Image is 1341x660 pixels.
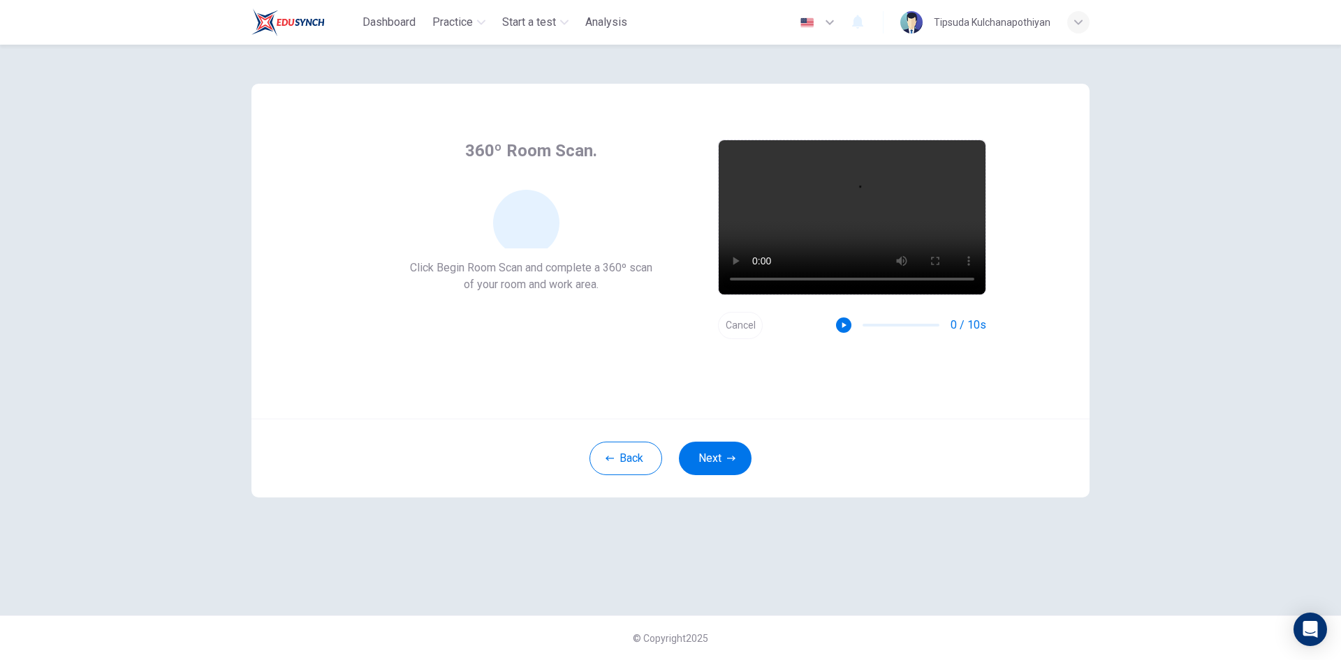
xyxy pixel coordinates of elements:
button: Dashboard [357,10,421,35]
button: Next [679,442,752,475]
img: Profile picture [900,11,923,33]
img: Train Test logo [251,8,325,36]
button: Analysis [580,10,633,35]
span: Analysis [585,14,627,31]
span: Click Begin Room Scan and complete a 360º scan [410,260,652,276]
span: 360º Room Scan. [465,140,597,162]
span: © Copyright 2025 [633,633,708,644]
div: Tipsuda Kulchanapothiyan [934,14,1050,31]
button: Back [589,442,662,475]
span: Dashboard [362,14,416,31]
span: Start a test [502,14,556,31]
button: Start a test [497,10,574,35]
span: of your room and work area. [410,276,652,293]
span: 0 / 10s [951,317,986,333]
a: Train Test logo [251,8,357,36]
button: Cancel [718,312,763,339]
div: Open Intercom Messenger [1294,613,1327,646]
span: Practice [432,14,473,31]
img: en [798,17,816,28]
button: Practice [427,10,491,35]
